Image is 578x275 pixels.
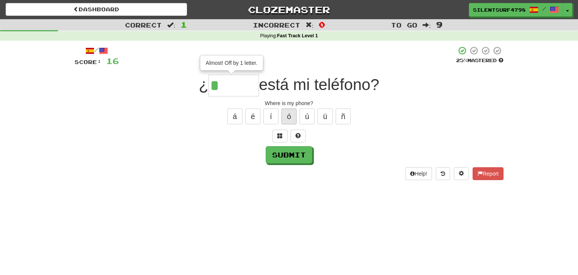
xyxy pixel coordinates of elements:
[206,60,257,66] span: Almost! Off by 1 letter.
[291,130,306,142] button: Single letter hint - you only get 1 per sentence and score half the points! alt+h
[263,108,278,124] button: í
[281,108,297,124] button: ó
[391,21,417,29] span: To go
[253,21,300,29] span: Incorrect
[319,20,325,29] span: 0
[277,33,318,38] strong: Fast Track Level 1
[106,56,119,66] span: 16
[266,146,312,163] button: Submit
[199,76,208,93] span: ¿
[542,6,546,11] span: /
[300,108,315,124] button: ú
[6,3,187,16] a: Dashboard
[75,59,102,65] span: Score:
[245,108,260,124] button: é
[75,46,119,55] div: /
[336,108,351,124] button: ñ
[75,99,503,107] div: Where is my phone?
[167,22,175,28] span: :
[473,6,526,13] span: SilentSurf4798
[306,22,314,28] span: :
[259,76,379,93] span: está mi teléfono?
[473,167,503,180] button: Report
[318,108,333,124] button: ü
[227,108,242,124] button: á
[125,21,162,29] span: Correct
[272,130,287,142] button: Switch sentence to multiple choice alt+p
[436,167,450,180] button: Round history (alt+y)
[456,57,503,64] div: Mastered
[423,22,431,28] span: :
[181,20,187,29] span: 1
[456,57,467,63] span: 25 %
[469,3,563,17] a: SilentSurf4798 /
[405,167,432,180] button: Help!
[436,20,443,29] span: 9
[198,3,380,16] a: Clozemaster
